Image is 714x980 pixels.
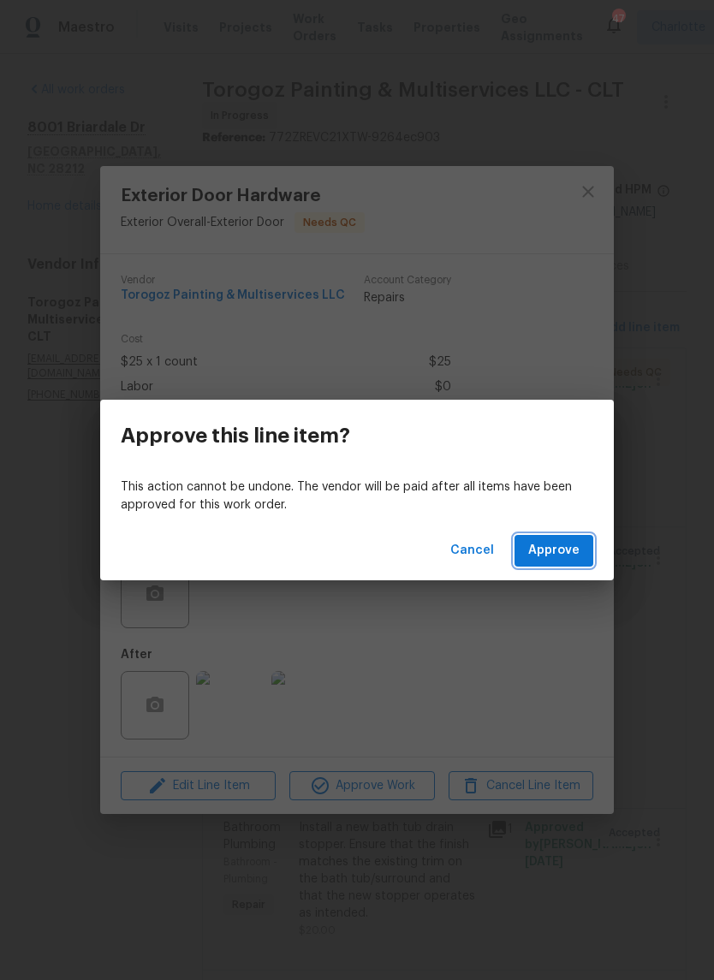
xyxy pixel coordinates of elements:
[121,424,350,448] h3: Approve this line item?
[443,535,501,567] button: Cancel
[528,540,580,561] span: Approve
[515,535,593,567] button: Approve
[121,478,593,514] p: This action cannot be undone. The vendor will be paid after all items have been approved for this...
[450,540,494,561] span: Cancel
